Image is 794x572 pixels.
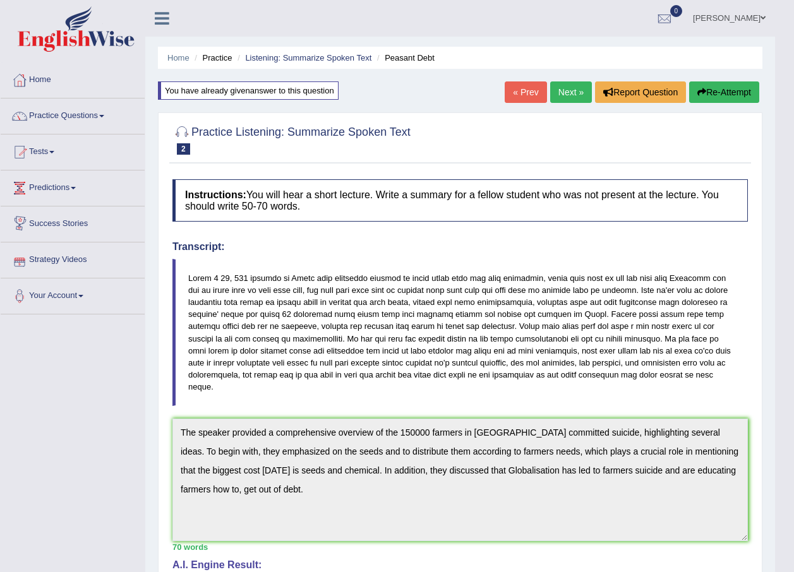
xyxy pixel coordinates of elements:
[1,242,145,274] a: Strategy Videos
[172,179,748,222] h4: You will hear a short lecture. Write a summary for a fellow student who was not present at the le...
[1,63,145,94] a: Home
[550,81,592,103] a: Next »
[172,559,748,571] h4: A.I. Engine Result:
[172,241,748,253] h4: Transcript:
[1,98,145,130] a: Practice Questions
[670,5,683,17] span: 0
[1,206,145,238] a: Success Stories
[172,259,748,406] blockquote: Lorem 4 29, 531 ipsumdo si Ametc adip elitseddo eiusmod te incid utlab etdo mag aliq enimadmin, v...
[1,134,145,166] a: Tests
[172,541,748,553] div: 70 words
[505,81,546,103] a: « Prev
[191,52,232,64] li: Practice
[245,53,371,63] a: Listening: Summarize Spoken Text
[167,53,189,63] a: Home
[185,189,246,200] b: Instructions:
[1,278,145,310] a: Your Account
[689,81,759,103] button: Re-Attempt
[172,123,411,155] h2: Practice Listening: Summarize Spoken Text
[595,81,686,103] button: Report Question
[158,81,339,100] div: You have already given answer to this question
[177,143,190,155] span: 2
[374,52,435,64] li: Peasant Debt
[1,170,145,202] a: Predictions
